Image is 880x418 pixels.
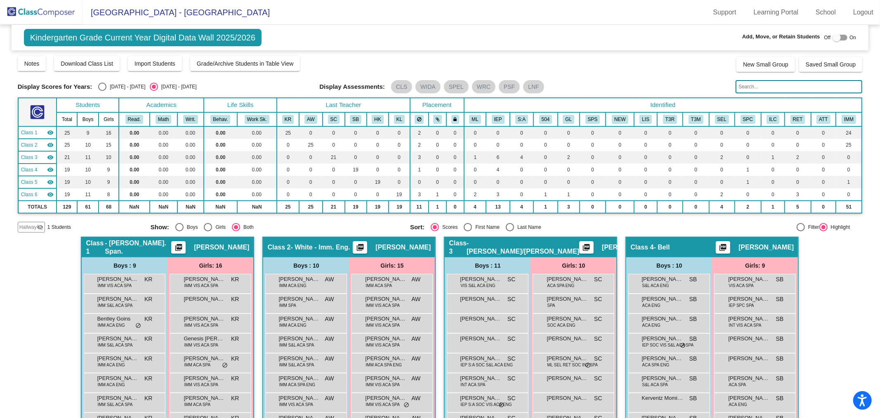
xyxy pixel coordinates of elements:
[150,139,177,151] td: 0.00
[761,176,785,188] td: 0
[657,139,683,151] td: 0
[299,112,323,126] th: Ashley White
[410,188,429,201] td: 3
[389,139,410,151] td: 0
[580,164,606,176] td: 0
[77,126,99,139] td: 9
[464,139,486,151] td: 0
[735,164,762,176] td: 1
[237,176,277,188] td: 0.00
[429,176,447,188] td: 0
[429,188,447,201] td: 1
[761,112,785,126] th: Setting C - at least some of the day
[204,188,237,201] td: 0.00
[304,115,317,124] button: AW
[372,115,383,124] button: HK
[299,176,323,188] td: 0
[464,164,486,176] td: 0
[533,139,557,151] td: 0
[410,112,429,126] th: Keep away students
[83,6,270,19] span: [GEOGRAPHIC_DATA] - [GEOGRAPHIC_DATA]
[47,179,54,185] mat-icon: visibility
[464,98,862,112] th: Identified
[345,139,367,151] td: 0
[204,176,237,188] td: 0.00
[446,164,464,176] td: 0
[299,126,323,139] td: 0
[741,115,755,124] button: SPC
[446,139,464,151] td: 0
[277,139,299,151] td: 0
[533,151,557,164] td: 0
[410,176,429,188] td: 0
[842,115,856,124] button: IMM
[444,80,469,93] mat-chip: SPEL
[367,188,389,201] td: 0
[510,112,533,126] th: IEP - Low Student:Adult Ratio
[150,164,177,176] td: 0.00
[785,112,811,126] th: Retained at some point, or was placed back at time of enrollment
[328,115,340,124] button: SC
[415,80,441,93] mat-chip: WIDA
[486,139,510,151] td: 0
[515,115,528,124] button: S:A
[128,56,182,71] button: Import Students
[634,139,657,151] td: 0
[177,126,204,139] td: 0.00
[47,129,54,136] mat-icon: visibility
[345,126,367,139] td: 0
[61,60,113,67] span: Download Class List
[785,176,811,188] td: 0
[683,151,709,164] td: 0
[510,164,533,176] td: 0
[486,176,510,188] td: 0
[367,126,389,139] td: 0
[99,176,119,188] td: 9
[761,164,785,176] td: 0
[580,139,606,151] td: 0
[736,57,795,72] button: New Small Group
[18,56,46,71] button: Notes
[134,60,175,67] span: Import Students
[277,151,299,164] td: 0
[709,164,735,176] td: 0
[57,126,77,139] td: 25
[150,176,177,188] td: 0.00
[849,34,856,41] span: On
[367,112,389,126] th: Hannah Korschgen
[367,151,389,164] td: 0
[446,151,464,164] td: 0
[299,188,323,201] td: 0
[237,126,277,139] td: 0.00
[836,164,862,176] td: 0
[389,126,410,139] td: 0
[323,112,345,126] th: Savannah Cahall
[582,243,592,255] mat-icon: picture_as_pdf
[197,60,294,67] span: Grade/Archive Students in Table View
[585,115,600,124] button: SPS
[836,151,862,164] td: 0
[21,154,38,161] span: Class 3
[606,139,634,151] td: 0
[119,139,149,151] td: 0.00
[18,164,57,176] td: Sarah Bell - Bell
[790,115,805,124] button: RET
[99,151,119,164] td: 10
[299,151,323,164] td: 0
[683,112,709,126] th: Tier 3 Supports in Math
[119,164,149,176] td: 0.00
[464,176,486,188] td: 0
[237,139,277,151] td: 0.00
[18,188,57,201] td: Kelly Lebedz - Lebedz
[634,126,657,139] td: 0
[171,241,186,254] button: Print Students Details
[709,151,735,164] td: 2
[429,126,447,139] td: 0
[606,151,634,164] td: 0
[634,112,657,126] th: Student has limited or interrupted schooling - former newcomer
[709,139,735,151] td: 0
[486,164,510,176] td: 4
[57,188,77,201] td: 19
[657,126,683,139] td: 0
[606,164,634,176] td: 0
